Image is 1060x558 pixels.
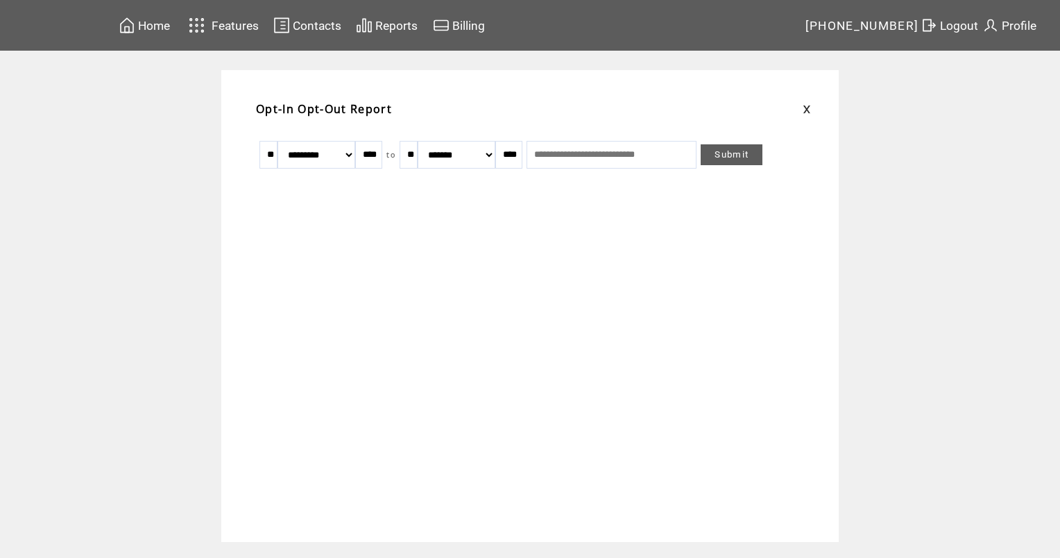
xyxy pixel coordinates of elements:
[431,15,487,36] a: Billing
[918,15,980,36] a: Logout
[212,19,259,33] span: Features
[293,19,341,33] span: Contacts
[375,19,418,33] span: Reports
[185,14,209,37] img: features.svg
[982,17,999,34] img: profile.svg
[805,19,919,33] span: [PHONE_NUMBER]
[271,15,343,36] a: Contacts
[980,15,1038,36] a: Profile
[433,17,450,34] img: creidtcard.svg
[386,150,395,160] span: to
[119,17,135,34] img: home.svg
[452,19,485,33] span: Billing
[138,19,170,33] span: Home
[1002,19,1036,33] span: Profile
[921,17,937,34] img: exit.svg
[940,19,978,33] span: Logout
[256,101,392,117] span: Opt-In Opt-Out Report
[701,144,762,165] a: Submit
[356,17,373,34] img: chart.svg
[354,15,420,36] a: Reports
[182,12,261,39] a: Features
[117,15,172,36] a: Home
[273,17,290,34] img: contacts.svg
